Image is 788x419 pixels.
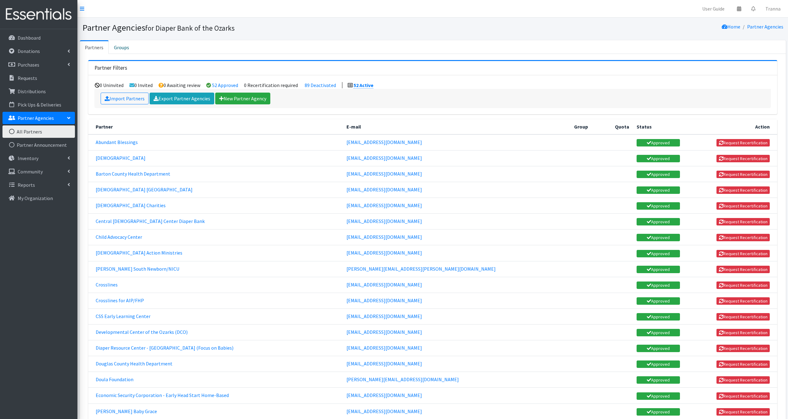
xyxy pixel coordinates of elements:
button: Request Recertification [716,345,770,352]
a: [EMAIL_ADDRESS][DOMAIN_NAME] [346,297,422,303]
p: Partner Agencies [18,115,54,121]
a: Approved [637,266,680,273]
li: 0 Uninvited [95,82,124,88]
li: 0 Awaiting review [159,82,200,88]
a: Approved [637,139,680,146]
a: [EMAIL_ADDRESS][DOMAIN_NAME] [346,155,422,161]
a: [EMAIL_ADDRESS][DOMAIN_NAME] [346,329,422,335]
a: Approved [637,376,680,384]
a: Approved [637,155,680,162]
button: Request Recertification [716,329,770,336]
p: Distributions [18,88,46,94]
button: Request Recertification [716,266,770,273]
small: for Diaper Bank of the Ozarks [145,24,235,33]
a: [EMAIL_ADDRESS][DOMAIN_NAME] [346,360,422,367]
button: Request Recertification [716,313,770,321]
p: Reports [18,182,35,188]
a: 52 Active [354,82,373,89]
a: Partner Agencies [747,24,783,30]
a: [EMAIL_ADDRESS][DOMAIN_NAME] [346,234,422,240]
a: Abundant Blessings [96,139,138,145]
a: [EMAIL_ADDRESS][DOMAIN_NAME] [346,345,422,351]
p: Purchases [18,62,39,68]
a: [EMAIL_ADDRESS][DOMAIN_NAME] [346,186,422,193]
a: [EMAIL_ADDRESS][DOMAIN_NAME] [346,202,422,208]
a: Import Partners [101,93,149,104]
a: Requests [2,72,75,84]
a: Approved [637,329,680,336]
a: Approved [637,313,680,321]
a: [DEMOGRAPHIC_DATA] [GEOGRAPHIC_DATA] [96,186,193,193]
button: Request Recertification [716,171,770,178]
h1: Partner Agencies [82,22,431,33]
button: Request Recertification [716,186,770,194]
a: Purchases [2,59,75,71]
a: [PERSON_NAME][EMAIL_ADDRESS][DOMAIN_NAME] [346,376,459,382]
a: Approved [637,202,680,210]
a: Douglas County Health Department [96,360,172,367]
p: Pick Ups & Deliveries [18,102,61,108]
a: Groups [109,40,134,54]
a: [EMAIL_ADDRESS][DOMAIN_NAME] [346,282,422,288]
a: [PERSON_NAME][EMAIL_ADDRESS][PERSON_NAME][DOMAIN_NAME] [346,266,496,272]
a: Tranna [760,2,786,15]
th: Status [633,119,684,134]
p: Donations [18,48,40,54]
a: Economic Security Corporation - Early Head Start Home-Based [96,392,229,398]
a: [DEMOGRAPHIC_DATA] Charities [96,202,166,208]
a: Approved [637,234,680,241]
th: Quota [602,119,633,134]
a: [EMAIL_ADDRESS][DOMAIN_NAME] [346,171,422,177]
a: Pick Ups & Deliveries [2,98,75,111]
a: Central [DEMOGRAPHIC_DATA] Center Diaper Bank [96,218,205,224]
a: Approved [637,171,680,178]
a: Approved [637,297,680,305]
button: Request Recertification [716,218,770,225]
a: 52 Approved [212,82,238,88]
a: [DEMOGRAPHIC_DATA] Action Ministries [96,250,182,256]
a: Doula Foundation [96,376,133,382]
button: Request Recertification [716,392,770,400]
a: Home [722,24,740,30]
p: Community [18,168,43,175]
button: Request Recertification [716,282,770,289]
button: Request Recertification [716,234,770,241]
a: [PERSON_NAME] South Newborn/NICU [96,266,179,272]
p: Requests [18,75,37,81]
a: All Partners [2,125,75,138]
th: Action [684,119,777,134]
button: Request Recertification [716,155,770,162]
a: Export Partner Agencies [150,93,214,104]
a: Approved [637,218,680,225]
a: Diaper Resource Center - [GEOGRAPHIC_DATA] (Focus on Babies) [96,345,233,351]
a: [PERSON_NAME] Baby Grace [96,408,157,414]
p: My Organization [18,195,53,201]
a: Partner Agencies [2,112,75,124]
button: Request Recertification [716,139,770,146]
a: Reports [2,179,75,191]
a: Crosslines [96,282,118,288]
a: Partners [80,40,109,54]
h3: Partner Filters [94,65,127,71]
a: [EMAIL_ADDRESS][DOMAIN_NAME] [346,392,422,398]
button: Request Recertification [716,360,770,368]
li: 0 Invited [129,82,153,88]
a: Approved [637,186,680,194]
th: E-mail [343,119,570,134]
a: 89 Deactivated [305,82,336,88]
a: Approved [637,282,680,289]
button: Request Recertification [716,202,770,210]
a: Child Advocacy Center [96,234,142,240]
a: Dashboard [2,32,75,44]
button: Request Recertification [716,376,770,384]
a: [EMAIL_ADDRESS][DOMAIN_NAME] [346,408,422,414]
button: Request Recertification [716,408,770,416]
a: Partner Announcement [2,139,75,151]
a: Distributions [2,85,75,98]
a: CSS Early Learning Center [96,313,150,319]
a: User Guide [697,2,729,15]
a: Approved [637,392,680,400]
a: Inventory [2,152,75,164]
a: Developmental Center of the Ozarks (DCO) [96,329,188,335]
th: Partner [88,119,343,134]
